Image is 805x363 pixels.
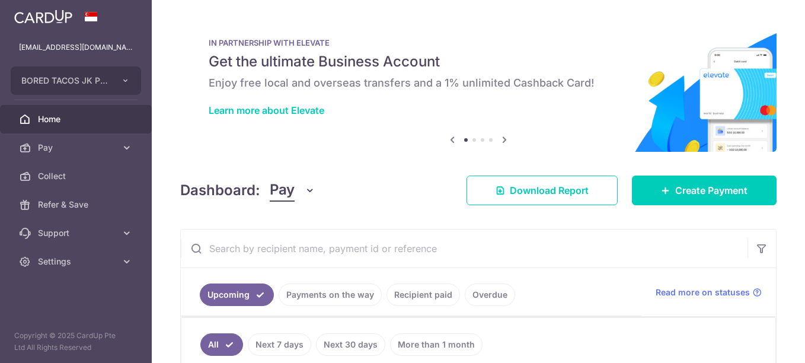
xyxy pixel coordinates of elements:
h6: Enjoy free local and overseas transfers and a 1% unlimited Cashback Card! [209,76,748,90]
span: Collect [38,170,116,182]
img: Renovation banner [180,19,777,152]
a: Download Report [467,176,618,205]
a: More than 1 month [390,333,483,356]
a: All [200,333,243,356]
span: BORED TACOS JK PTE. LTD. [21,75,109,87]
a: Next 7 days [248,333,311,356]
button: BORED TACOS JK PTE. LTD. [11,66,141,95]
span: Pay [270,179,295,202]
a: Payments on the way [279,284,382,306]
button: Pay [270,179,315,202]
a: Overdue [465,284,515,306]
input: Search by recipient name, payment id or reference [181,230,747,268]
a: Create Payment [632,176,777,205]
span: Download Report [510,183,589,198]
a: Upcoming [200,284,274,306]
iframe: Opens a widget where you can find more information [729,327,793,357]
h5: Get the ultimate Business Account [209,52,748,71]
span: Refer & Save [38,199,116,211]
span: Settings [38,256,116,268]
img: CardUp [14,9,72,24]
span: Read more on statuses [656,286,750,298]
p: IN PARTNERSHIP WITH ELEVATE [209,38,748,47]
a: Read more on statuses [656,286,762,298]
a: Next 30 days [316,333,385,356]
span: Home [38,113,116,125]
span: Pay [38,142,116,154]
a: Learn more about Elevate [209,104,324,116]
span: Support [38,227,116,239]
span: Create Payment [675,183,747,198]
p: [EMAIL_ADDRESS][DOMAIN_NAME] [19,42,133,53]
h4: Dashboard: [180,180,260,201]
a: Recipient paid [386,284,460,306]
